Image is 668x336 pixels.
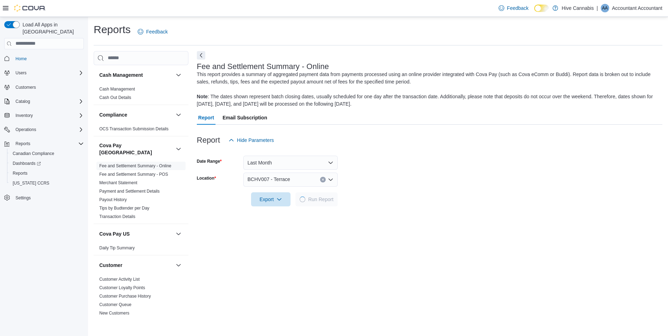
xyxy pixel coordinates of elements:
[15,141,30,147] span: Reports
[1,192,87,203] button: Settings
[197,62,329,71] h3: Fee and Settlement Summary - Online
[99,163,171,169] span: Fee and Settlement Summary - Online
[223,111,267,125] span: Email Subscription
[174,71,183,79] button: Cash Management
[197,175,216,181] label: Location
[13,170,27,176] span: Reports
[13,54,84,63] span: Home
[99,230,173,237] button: Cova Pay US
[7,168,87,178] button: Reports
[10,179,84,187] span: Washington CCRS
[99,172,168,177] a: Fee and Settlement Summary - POS
[99,285,145,291] span: Customer Loyalty Points
[99,311,129,316] a: New Customers
[299,196,306,203] span: Loading
[99,230,130,237] h3: Cova Pay US
[15,56,27,62] span: Home
[197,71,659,108] div: This report provides a summary of aggregated payment data from payments processed using an online...
[10,169,30,178] a: Reports
[197,158,222,164] label: Date Range
[99,205,149,211] span: Tips by Budtender per Day
[597,4,598,12] p: |
[15,85,36,90] span: Customers
[146,28,168,35] span: Feedback
[1,111,87,120] button: Inventory
[328,177,333,182] button: Open list of options
[507,5,529,12] span: Feedback
[13,194,33,202] a: Settings
[20,21,84,35] span: Load All Apps in [GEOGRAPHIC_DATA]
[226,133,277,147] button: Hide Parameters
[99,71,173,79] button: Cash Management
[308,196,333,203] span: Run Report
[13,83,39,92] a: Customers
[15,70,26,76] span: Users
[10,149,57,158] a: Canadian Compliance
[7,158,87,168] a: Dashboards
[99,206,149,211] a: Tips by Budtender per Day
[94,162,188,224] div: Cova Pay [GEOGRAPHIC_DATA]
[320,177,326,182] button: Clear input
[13,139,84,148] span: Reports
[94,23,131,37] h1: Reports
[13,83,84,92] span: Customers
[99,180,137,185] a: Merchant Statement
[13,55,30,63] a: Home
[94,125,188,136] div: Compliance
[4,51,84,221] nav: Complex example
[13,69,29,77] button: Users
[99,142,173,156] button: Cova Pay [GEOGRAPHIC_DATA]
[248,175,290,183] span: BCHV007 - Terrace
[13,193,84,202] span: Settings
[197,51,205,60] button: Next
[496,1,531,15] a: Feedback
[99,87,135,92] a: Cash Management
[601,4,609,12] div: Accountant Accountant
[99,189,160,194] a: Payment and Settlement Details
[99,111,127,118] h3: Compliance
[99,172,168,177] span: Fee and Settlement Summary - POS
[534,5,549,12] input: Dark Mode
[99,294,151,299] a: Customer Purchase History
[13,97,84,106] span: Catalog
[15,113,33,118] span: Inventory
[15,99,30,104] span: Catalog
[1,97,87,106] button: Catalog
[99,214,135,219] a: Transaction Details
[15,127,36,132] span: Operations
[99,302,131,307] span: Customer Queue
[15,195,31,201] span: Settings
[99,245,135,251] span: Daily Tip Summary
[1,82,87,92] button: Customers
[251,192,291,206] button: Export
[13,180,49,186] span: [US_STATE] CCRS
[13,69,84,77] span: Users
[1,139,87,149] button: Reports
[612,4,662,12] p: Accountant Accountant
[10,179,52,187] a: [US_STATE] CCRS
[243,156,338,170] button: Last Month
[99,126,169,132] span: OCS Transaction Submission Details
[94,275,188,320] div: Customer
[99,197,127,202] a: Payout History
[99,163,171,168] a: Fee and Settlement Summary - Online
[13,125,84,134] span: Operations
[99,293,151,299] span: Customer Purchase History
[197,136,220,144] h3: Report
[10,159,84,168] span: Dashboards
[135,25,170,39] a: Feedback
[10,149,84,158] span: Canadian Compliance
[174,261,183,269] button: Customer
[174,230,183,238] button: Cova Pay US
[13,151,54,156] span: Canadian Compliance
[99,95,131,100] a: Cash Out Details
[99,245,135,250] a: Daily Tip Summary
[10,159,44,168] a: Dashboards
[13,111,84,120] span: Inventory
[10,169,84,178] span: Reports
